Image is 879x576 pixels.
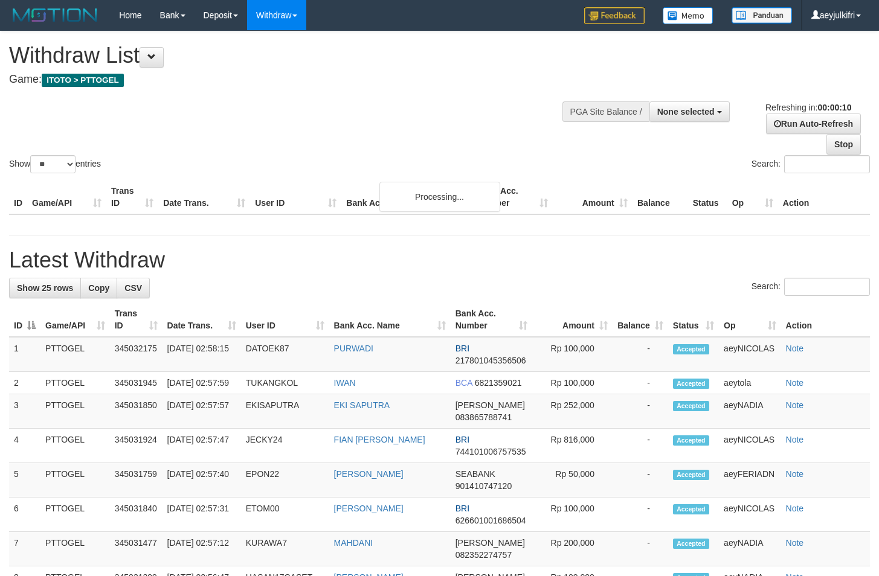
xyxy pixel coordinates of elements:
span: [PERSON_NAME] [456,400,525,410]
td: PTTOGEL [40,532,110,566]
h1: Withdraw List [9,43,574,68]
td: PTTOGEL [40,394,110,429]
td: 345031759 [110,463,163,498]
th: Bank Acc. Number: activate to sort column ascending [451,302,532,337]
span: Accepted [673,379,709,389]
td: 345031945 [110,372,163,394]
a: Note [786,435,804,444]
span: BRI [456,344,469,353]
span: SEABANK [456,469,495,479]
th: Action [778,180,870,214]
td: 5 [9,463,40,498]
td: 345031840 [110,498,163,532]
span: Accepted [673,470,709,480]
td: 345032175 [110,337,163,372]
span: Accepted [673,539,709,549]
td: - [613,532,668,566]
span: Show 25 rows [17,283,73,293]
span: Copy 744101006757535 to clipboard [456,447,526,456]
a: Note [786,378,804,388]
td: JECKY24 [241,429,329,463]
span: Copy 901410747120 to clipboard [456,481,512,491]
td: ETOM00 [241,498,329,532]
input: Search: [784,155,870,173]
td: PTTOGEL [40,337,110,372]
th: Trans ID: activate to sort column ascending [110,302,163,337]
td: 345031850 [110,394,163,429]
th: ID: activate to sort column descending [9,302,40,337]
span: Copy [88,283,109,293]
td: aeytola [719,372,781,394]
div: Processing... [379,182,500,212]
td: - [613,372,668,394]
td: 7 [9,532,40,566]
td: - [613,429,668,463]
td: - [613,337,668,372]
a: EKI SAPUTRA [334,400,390,410]
th: Date Trans.: activate to sort column ascending [163,302,241,337]
td: PTTOGEL [40,372,110,394]
th: Balance [633,180,688,214]
a: Note [786,344,804,353]
a: [PERSON_NAME] [334,504,404,513]
td: [DATE] 02:57:59 [163,372,241,394]
th: Amount: activate to sort column ascending [532,302,613,337]
th: Bank Acc. Number [472,180,552,214]
button: None selected [649,101,730,122]
th: User ID: activate to sort column ascending [241,302,329,337]
a: IWAN [334,378,356,388]
td: [DATE] 02:58:15 [163,337,241,372]
input: Search: [784,278,870,296]
td: [DATE] 02:57:40 [163,463,241,498]
a: Copy [80,278,117,298]
a: Note [786,400,804,410]
span: Accepted [673,435,709,446]
td: 4 [9,429,40,463]
td: Rp 252,000 [532,394,613,429]
td: Rp 50,000 [532,463,613,498]
h1: Latest Withdraw [9,248,870,272]
th: Action [781,302,870,337]
td: TUKANGKOL [241,372,329,394]
span: Copy 083865788741 to clipboard [456,412,512,422]
span: None selected [657,107,715,117]
label: Search: [752,278,870,296]
td: Rp 200,000 [532,532,613,566]
td: 345031477 [110,532,163,566]
td: aeyNICOLAS [719,498,781,532]
a: Show 25 rows [9,278,81,298]
a: CSV [117,278,150,298]
td: DATOEK87 [241,337,329,372]
td: PTTOGEL [40,463,110,498]
td: 6 [9,498,40,532]
a: Run Auto-Refresh [766,114,861,134]
td: - [613,463,668,498]
td: aeyNICOLAS [719,337,781,372]
td: [DATE] 02:57:57 [163,394,241,429]
span: Accepted [673,504,709,514]
th: Bank Acc. Name [341,180,472,214]
td: KURAWA7 [241,532,329,566]
img: Button%20Memo.svg [663,7,713,24]
span: Copy 6821359021 to clipboard [475,378,522,388]
span: BRI [456,435,469,444]
td: [DATE] 02:57:12 [163,532,241,566]
a: PURWADI [334,344,373,353]
th: Amount [553,180,633,214]
img: Feedback.jpg [584,7,645,24]
a: FIAN [PERSON_NAME] [334,435,425,444]
td: Rp 100,000 [532,498,613,532]
th: Balance: activate to sort column ascending [613,302,668,337]
td: 3 [9,394,40,429]
label: Search: [752,155,870,173]
td: 345031924 [110,429,163,463]
span: Copy 626601001686504 to clipboard [456,516,526,525]
a: [PERSON_NAME] [334,469,404,479]
a: Note [786,538,804,548]
th: Date Trans. [158,180,250,214]
img: MOTION_logo.png [9,6,101,24]
span: BCA [456,378,472,388]
span: [PERSON_NAME] [456,538,525,548]
label: Show entries [9,155,101,173]
td: Rp 100,000 [532,372,613,394]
